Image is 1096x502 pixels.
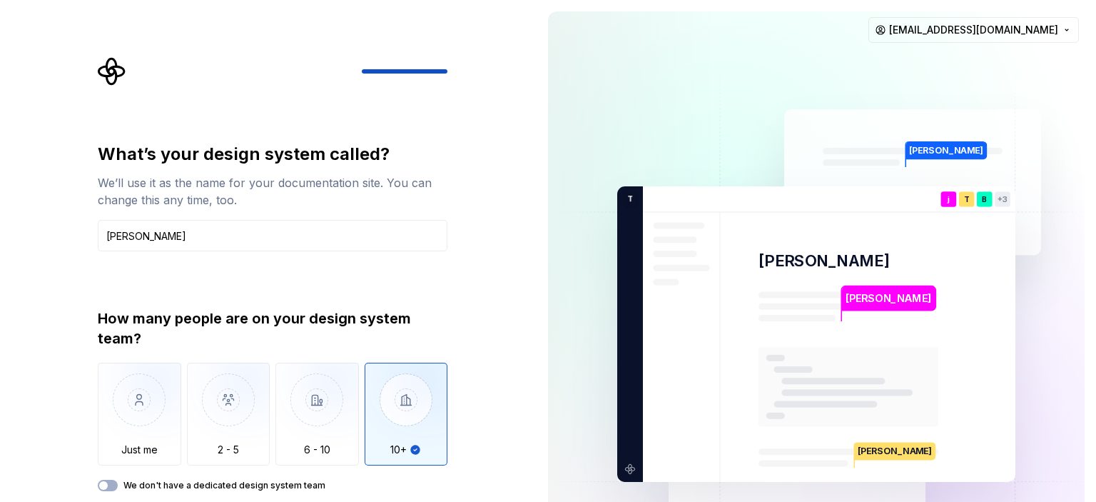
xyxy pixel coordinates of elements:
[98,308,447,348] div: How many people are on your design system team?
[123,480,325,491] label: We don't have a dedicated design system team
[889,23,1058,37] span: [EMAIL_ADDRESS][DOMAIN_NAME]
[868,17,1079,43] button: [EMAIL_ADDRESS][DOMAIN_NAME]
[846,291,931,306] p: [PERSON_NAME]
[98,174,447,209] div: We’ll use it as the name for your documentation site. You can change this any time, too.
[98,57,126,86] svg: Supernova Logo
[855,442,935,460] p: [PERSON_NAME]
[758,251,890,271] p: [PERSON_NAME]
[977,191,993,207] div: B
[622,193,633,206] p: T
[948,196,950,204] p: j
[959,191,975,207] div: T
[98,220,447,251] input: Design system name
[995,191,1010,207] div: +3
[98,143,447,166] div: What’s your design system called?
